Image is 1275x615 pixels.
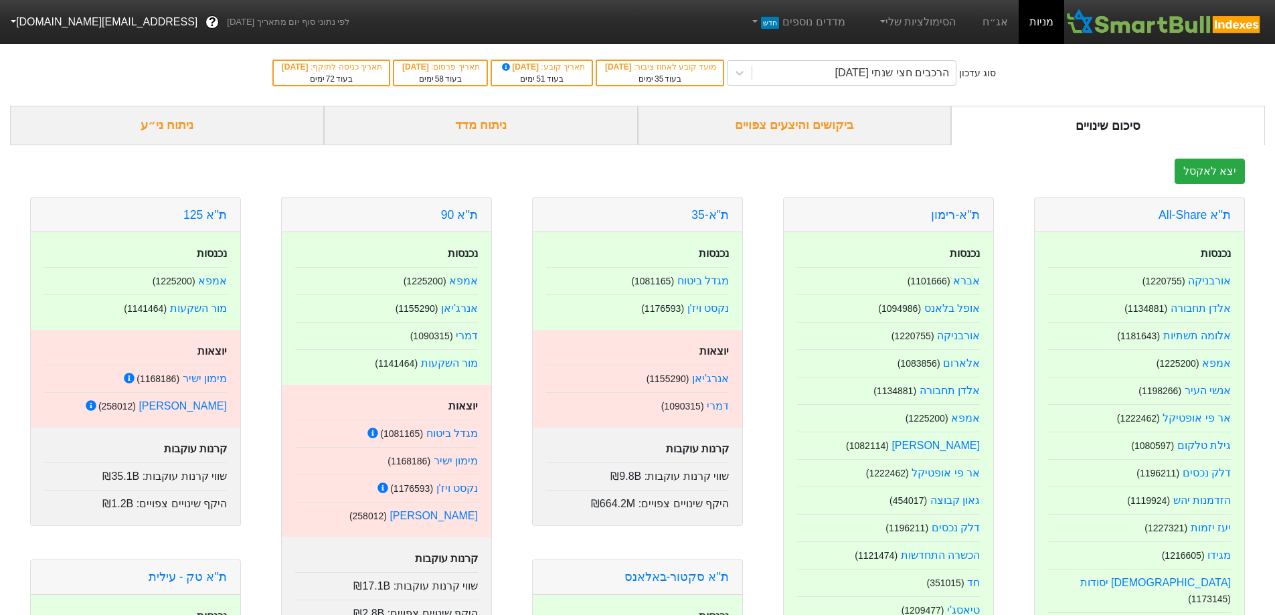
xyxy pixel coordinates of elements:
[456,330,478,341] a: דמרי
[197,248,227,259] strong: נכנסות
[761,17,779,29] span: חדש
[647,373,689,384] small: ( 1155290 )
[390,510,478,521] a: [PERSON_NAME]
[102,498,133,509] span: ₪1.2B
[449,275,478,286] a: אמפא
[295,572,478,594] div: שווי קרנות עוקבות :
[404,276,446,286] small: ( 1225200 )
[898,358,940,369] small: ( 1083856 )
[1144,523,1187,533] small: ( 1227321 )
[932,522,980,533] a: דלק נכסים
[878,303,921,314] small: ( 1094986 )
[1183,467,1231,478] a: דלק נכסים
[280,73,382,85] div: בעוד ימים
[401,73,480,85] div: בעוד ימים
[707,400,729,412] a: דמרי
[908,276,950,286] small: ( 1101666 )
[209,13,216,31] span: ?
[661,401,704,412] small: ( 1090315 )
[98,401,136,412] small: ( 258012 )
[388,456,430,466] small: ( 1168186 )
[699,345,729,357] strong: יוצאות
[912,467,980,478] a: אר פי אופטיקל
[139,400,227,412] a: [PERSON_NAME]
[677,275,729,286] a: מגדל ביטוח
[401,61,480,73] div: תאריך פרסום :
[1162,550,1205,561] small: ( 1216605 )
[891,331,934,341] small: ( 1220755 )
[666,443,729,454] strong: קרנות עוקבות
[1159,208,1231,222] a: ת''א All-Share
[396,303,438,314] small: ( 1155290 )
[943,357,980,369] a: אלארום
[102,470,139,482] span: ₪35.1B
[1124,303,1167,314] small: ( 1134881 )
[638,106,952,145] div: ביקושים והיצעים צפויים
[691,208,729,222] a: ת"א-35
[448,400,478,412] strong: יוצאות
[546,462,729,485] div: שווי קרנות עוקבות :
[198,275,227,286] a: אמפא
[937,330,980,341] a: אורבניקה
[866,468,909,478] small: ( 1222462 )
[1175,159,1245,184] button: יצא לאקסל
[1117,331,1160,341] small: ( 1181643 )
[967,577,980,588] a: חד
[546,490,729,512] div: היקף שינויים צפויים :
[931,208,980,222] a: ת''א-רימון
[950,248,980,259] strong: נכנסות
[610,470,641,482] span: ₪9.8B
[591,498,635,509] span: ₪664.2M
[692,373,729,384] a: אנרג'יאן
[1202,357,1231,369] a: אמפא
[415,553,478,564] strong: קרנות עוקבות
[846,440,889,451] small: ( 1082114 )
[227,15,349,29] span: לפי נתוני סוף יום מתאריך [DATE]
[410,331,453,341] small: ( 1090315 )
[1201,248,1231,259] strong: נכנסות
[353,580,390,592] span: ₪17.1B
[891,440,980,451] a: [PERSON_NAME]
[1177,440,1231,451] a: גילת טלקום
[441,302,478,314] a: אנרג'יאן
[924,302,980,314] a: אופל בלאנס
[641,303,684,314] small: ( 1176593 )
[436,482,479,494] a: נקסט ויז'ן
[1138,385,1181,396] small: ( 1198266 )
[1173,495,1231,506] a: הזדמנות יהש
[605,62,634,72] span: [DATE]
[855,550,898,561] small: ( 1121474 )
[885,523,928,533] small: ( 1196211 )
[901,549,980,561] a: הכשרה התחדשות
[170,302,227,314] a: מור השקעות
[426,428,478,439] a: מגדל ביטוח
[835,65,950,81] div: הרכבים חצי שנתי [DATE]
[536,74,545,84] span: 51
[44,490,227,512] div: היקף שינויים צפויים :
[500,62,541,72] span: [DATE]
[499,61,585,73] div: תאריך קובע :
[448,248,478,259] strong: נכנסות
[1142,276,1185,286] small: ( 1220755 )
[906,413,948,424] small: ( 1225200 )
[1185,385,1231,396] a: אנשי העיר
[153,276,195,286] small: ( 1225200 )
[1188,594,1231,604] small: ( 1173145 )
[441,208,478,222] a: ת''א 90
[282,62,311,72] span: [DATE]
[499,73,585,85] div: בעוד ימים
[1191,522,1231,533] a: יעז יזמות
[687,302,730,314] a: נקסט ויז'ן
[604,61,716,73] div: מועד קובע לאחוז ציבור :
[435,74,444,84] span: 58
[1080,577,1231,588] a: [DEMOGRAPHIC_DATA] יסודות
[349,511,387,521] small: ( 258012 )
[124,303,167,314] small: ( 1141464 )
[889,495,927,506] small: ( 454017 )
[1157,358,1199,369] small: ( 1225200 )
[624,570,729,584] a: ת''א סקטור-באלאנס
[1117,413,1160,424] small: ( 1222462 )
[137,373,179,384] small: ( 1168186 )
[631,276,674,286] small: ( 1081165 )
[421,357,478,369] a: מור השקעות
